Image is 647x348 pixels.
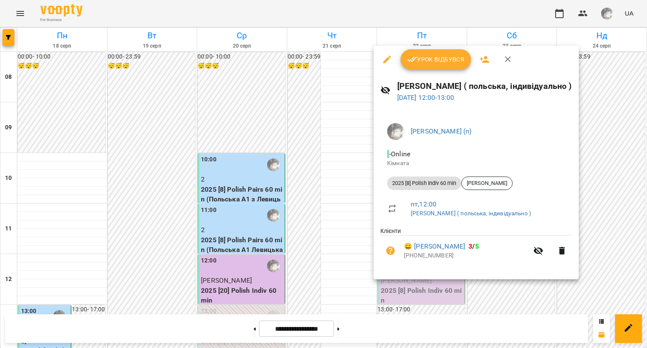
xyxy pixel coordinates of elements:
span: 2025 [8] Polish Indiv 60 min [387,179,461,187]
h6: [PERSON_NAME] ( польська, індивідуально ) [397,80,572,93]
a: [PERSON_NAME] (п) [411,127,472,135]
button: Візит ще не сплачено. Додати оплату? [380,241,401,261]
span: 5 [475,242,479,250]
img: e3906ac1da6b2fc8356eee26edbd6dfe.jpg [387,123,404,140]
a: [DATE] 12:00-13:00 [397,94,455,102]
p: Кімната [387,159,565,168]
a: 😀 [PERSON_NAME] [404,241,465,252]
p: [PHONE_NUMBER] [404,252,528,260]
div: [PERSON_NAME] [461,177,513,190]
span: - Online [387,150,412,158]
button: Урок відбувся [401,49,471,70]
a: пт , 12:00 [411,200,436,208]
b: / [468,242,479,250]
ul: Клієнти [380,227,572,269]
a: [PERSON_NAME] ( польська, індивідуально ) [411,210,531,217]
span: Урок відбувся [407,54,465,64]
span: 3 [468,242,472,250]
span: [PERSON_NAME] [462,179,512,187]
